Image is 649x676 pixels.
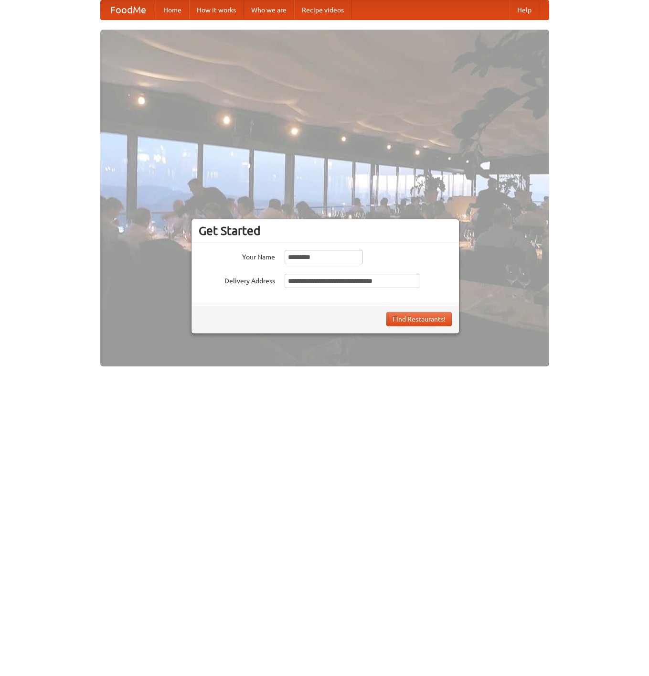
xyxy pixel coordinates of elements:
a: Help [510,0,539,20]
a: How it works [189,0,244,20]
label: Your Name [199,250,275,262]
a: FoodMe [101,0,156,20]
h3: Get Started [199,224,452,238]
label: Delivery Address [199,274,275,286]
a: Who we are [244,0,294,20]
button: Find Restaurants! [386,312,452,326]
a: Recipe videos [294,0,351,20]
a: Home [156,0,189,20]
